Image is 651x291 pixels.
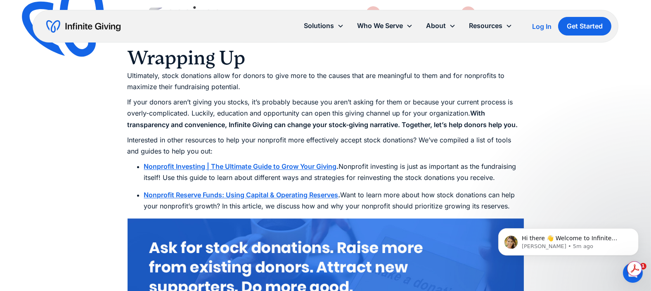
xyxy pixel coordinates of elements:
div: Log In [532,23,552,30]
p: Ultimately, stock donations allow for donors to give more to the causes that are meaningful to th... [128,70,524,92]
div: About [426,20,446,31]
div: Who We Serve [350,17,419,35]
iframe: Intercom notifications message [486,211,651,269]
div: About [419,17,462,35]
p: Interested in other resources to help your nonprofit more effectively accept stock donations? We’... [128,135,524,157]
div: Resources [469,20,502,31]
div: Resources [462,17,519,35]
a: Log In [532,21,552,31]
p: If your donors aren’t giving you stocks, it’s probably because you aren’t asking for them or beca... [128,97,524,130]
a: Get Started [558,17,611,35]
div: Solutions [297,17,350,35]
h2: Wrapping Up [128,45,524,70]
div: Solutions [304,20,334,31]
a: home [46,20,121,33]
a: Nonprofit Reserve Funds: Using Capital & Operating Reserves [144,191,339,199]
div: Who We Serve [357,20,403,31]
a: Nonprofit Investing | The Ultimate Guide to Grow Your Giving [144,162,337,170]
strong: With transparency and convenience, Infinite Giving can change your stock-giving narrative. Togeth... [128,109,518,128]
li: Want to learn more about how stock donations can help your nonprofit’s growth? In this article, w... [144,189,524,212]
strong: . [339,191,341,199]
strong: . [337,162,339,170]
iframe: Intercom live chat [623,263,643,283]
li: Nonprofit investing is just as important as the fundraising itself! Use this guide to learn about... [144,161,524,183]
